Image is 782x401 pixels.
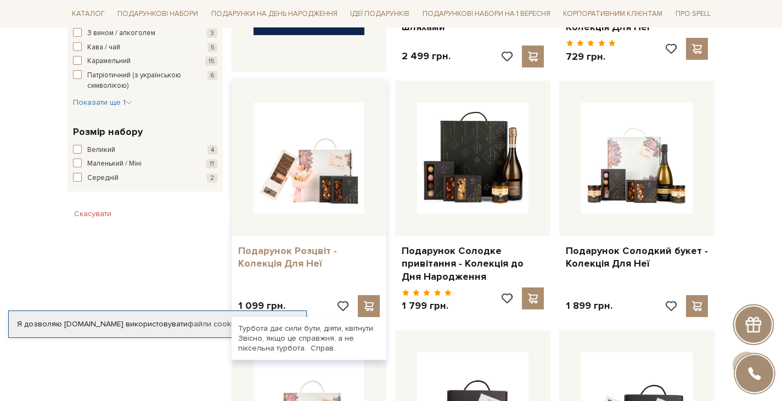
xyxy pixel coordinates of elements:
span: Про Spell [671,5,715,22]
span: Великий [87,145,115,156]
span: 6 [207,71,217,80]
a: Подарункові набори на 1 Вересня [418,4,555,23]
button: З вином / алкоголем 3 [73,28,217,39]
span: 2 [207,173,217,183]
span: Карамельний [87,56,131,67]
span: Каталог [67,5,109,22]
span: 15 [205,57,217,66]
a: Корпоративним клієнтам [559,4,667,23]
p: 1 099 грн. [238,300,285,312]
button: Показати ще 1 [73,97,132,108]
button: Середній 2 [73,173,217,184]
button: Великий 4 [73,145,217,156]
span: Середній [87,173,119,184]
a: файли cookie [188,319,238,329]
span: Подарункові набори [113,5,202,22]
p: 729 грн. [566,50,616,63]
span: Показати ще 1 [73,98,132,107]
span: З вином / алкоголем [87,28,155,39]
span: 5 [207,43,217,52]
span: 11 [206,159,217,168]
button: Скасувати [67,205,118,223]
span: 4 [207,145,217,155]
span: Маленький / Міні [87,159,142,170]
button: Карамельний 15 [73,56,217,67]
button: Патріотичний (з українською символікою) 6 [73,70,217,92]
div: Я дозволяю [DOMAIN_NAME] використовувати [9,319,306,329]
div: Турбота дає сили бути, діяти, квітнути. Звісно, якщо це справжня, а не піксельна турбота. Справ.. [232,317,387,360]
p: 2 499 грн. [402,50,451,63]
span: 3 [207,29,217,38]
span: Патріотичний (з українською символікою) [87,70,187,92]
p: 1 899 грн. [566,300,612,312]
p: 1 799 грн. [402,300,452,312]
button: Маленький / Міні 11 [73,159,217,170]
span: Кава / чай [87,42,120,53]
span: Подарунки на День народження [207,5,342,22]
a: Подарунок Солодкий букет - Колекція Для Неї [566,245,708,270]
a: Подарунок Солодке привітання - Колекція до Дня Народження [402,245,544,283]
span: Ідеї подарунків [346,5,414,22]
a: Подарунок Розцвіт - Колекція Для Неї [238,245,380,270]
span: Розмір набору [73,125,143,139]
button: Кава / чай 5 [73,42,217,53]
